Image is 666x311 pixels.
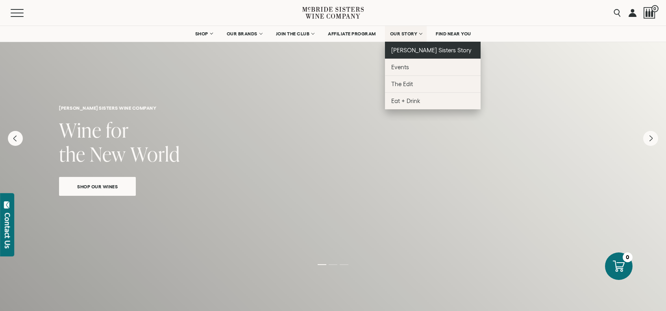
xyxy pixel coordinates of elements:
span: The Edit [391,81,413,87]
span: FIND NEAR YOU [436,31,471,37]
span: OUR STORY [390,31,418,37]
span: World [130,140,180,167]
a: OUR STORY [385,26,427,42]
span: Wine [59,116,102,144]
span: 0 [651,5,659,12]
span: AFFILIATE PROGRAM [328,31,376,37]
span: for [106,116,129,144]
button: Mobile Menu Trigger [11,9,39,17]
a: [PERSON_NAME] Sisters Story [385,42,481,59]
span: SHOP [195,31,209,37]
a: Events [385,59,481,75]
span: OUR BRANDS [227,31,257,37]
div: 0 [623,252,633,262]
a: OUR BRANDS [222,26,267,42]
span: New [90,140,126,167]
a: SHOP [190,26,218,42]
li: Page dot 3 [340,264,348,265]
a: The Edit [385,75,481,92]
span: Shop Our Wines [63,182,131,191]
h6: [PERSON_NAME] sisters wine company [59,105,607,110]
button: Previous [8,131,23,146]
div: Contact Us [4,213,11,248]
a: Shop Our Wines [59,177,136,196]
span: [PERSON_NAME] Sisters Story [391,47,472,53]
a: FIND NEAR YOU [431,26,476,42]
a: JOIN THE CLUB [271,26,319,42]
span: Eat + Drink [391,98,420,104]
span: the [59,140,85,167]
a: Eat + Drink [385,92,481,109]
button: Next [643,131,658,146]
li: Page dot 2 [329,264,337,265]
span: Events [391,64,409,70]
span: JOIN THE CLUB [276,31,310,37]
li: Page dot 1 [318,264,326,265]
a: AFFILIATE PROGRAM [323,26,381,42]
